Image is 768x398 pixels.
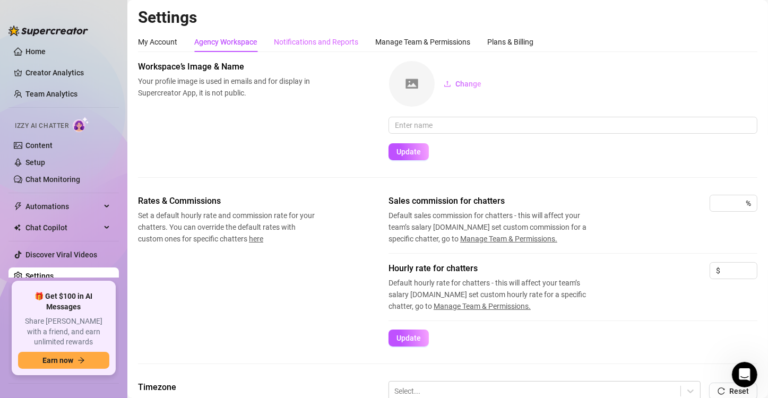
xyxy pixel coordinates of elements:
[389,195,601,207] span: Sales commission for chatters
[25,90,77,98] a: Team Analytics
[25,158,45,167] a: Setup
[67,317,76,325] button: Start recording
[732,362,757,387] iframe: Intercom live chat
[186,4,205,23] div: Close
[396,148,421,156] span: Update
[16,317,25,325] button: Emoji picker
[25,141,53,150] a: Content
[25,175,80,184] a: Chat Monitoring
[18,352,109,369] button: Earn nowarrow-right
[389,210,601,245] span: Default sales commission for chatters - this will affect your team’s salary [DOMAIN_NAME] set cus...
[487,36,533,48] div: Plans & Billing
[138,381,316,394] span: Timezone
[138,210,316,245] span: Set a default hourly rate and commission rate for your chatters. You can override the default rat...
[73,117,89,132] img: AI Chatter
[389,277,601,312] span: Default hourly rate for chatters - this will affect your team’s salary [DOMAIN_NAME] set custom h...
[17,136,166,168] div: Please to resolve this.
[51,13,106,24] p: Active 30m ago
[166,4,186,24] button: Home
[25,47,46,56] a: Home
[17,56,166,66] div: Your order didn’t go through
[389,262,601,275] span: Hourly rate for chatters
[8,33,204,317] div: Ella says…
[14,224,21,231] img: Chat Copilot
[455,80,481,88] span: Change
[18,291,109,312] span: 🎁 Get $100 in AI Messages
[9,295,203,313] textarea: Message…
[25,250,97,259] a: Discover Viral Videos
[194,36,257,48] div: Agency Workspace
[50,317,59,325] button: Upload attachment
[51,5,120,13] h1: [PERSON_NAME]
[25,272,54,280] a: Settings
[138,75,316,99] span: Your profile image is used in emails and for display in Supercreator App, it is not public.
[182,313,199,330] button: Send a message…
[17,40,166,50] div: Hi [PERSON_NAME],
[77,357,85,364] span: arrow-right
[25,64,110,81] a: Creator Analytics
[30,6,47,23] img: Profile image for Ella
[718,387,725,395] span: reload
[389,117,757,134] input: Enter name
[33,317,42,325] button: Gif picker
[17,71,40,94] img: :slightly_frowning_face:
[729,387,749,395] span: Reset
[434,302,531,310] span: Manage Team & Permissions.
[8,25,88,36] img: logo-BBDzfeDw.svg
[460,235,557,243] span: Manage Team & Permissions.
[389,61,435,107] img: square-placeholder.png
[389,330,429,347] button: Update
[274,36,358,48] div: Notifications and Reports
[375,36,470,48] div: Manage Team & Permissions
[17,246,166,287] div: If you need any further assistance, just drop us a message here, and we'll be happy to help you o...
[138,195,316,207] span: Rates & Commissions
[389,143,429,160] button: Update
[17,100,166,131] div: Unfortunately, your order has been declined by our payment processor, PayPro Global.
[42,356,73,365] span: Earn now
[138,7,757,28] h2: Settings
[444,80,451,88] span: upload
[17,210,166,241] div: You can also try again with a different payment method.
[15,121,68,131] span: Izzy AI Chatter
[18,316,109,348] span: Share [PERSON_NAME] with a friend, and earn unlimited rewards
[138,36,177,48] div: My Account
[41,148,122,156] a: contact PayPro Global
[17,173,166,204] div: To speed things up, please give them your Order ID: 38021261
[8,33,174,294] div: Hi [PERSON_NAME],Your order didn’t go through:slightly_frowning_face:Unfortunately, your order ha...
[25,219,101,236] span: Chat Copilot
[25,198,101,215] span: Automations
[138,60,316,73] span: Workspace’s Image & Name
[396,334,421,342] span: Update
[14,202,22,211] span: thunderbolt
[249,235,263,243] span: here
[7,4,27,24] button: go back
[435,75,490,92] button: Change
